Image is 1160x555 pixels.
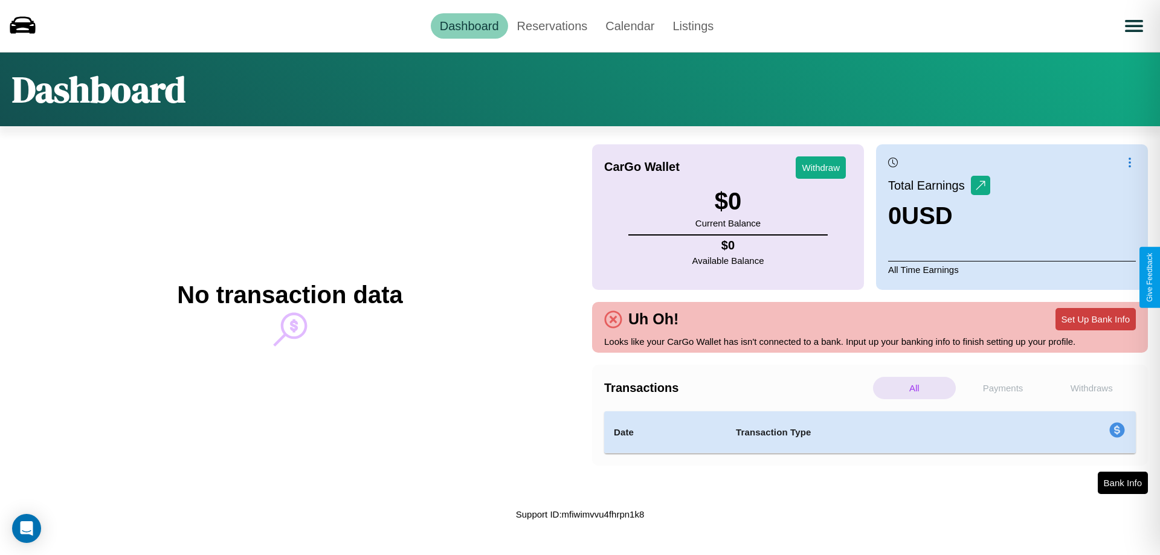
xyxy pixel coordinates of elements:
[12,514,41,543] div: Open Intercom Messenger
[1050,377,1133,399] p: Withdraws
[692,252,764,269] p: Available Balance
[614,425,717,440] h4: Date
[663,13,723,39] a: Listings
[736,425,1010,440] h4: Transaction Type
[596,13,663,39] a: Calendar
[622,310,685,328] h4: Uh Oh!
[873,377,956,399] p: All
[177,281,402,309] h2: No transaction data
[695,188,761,215] h3: $ 0
[888,261,1136,278] p: All Time Earnings
[692,239,764,252] h4: $ 0
[516,506,645,522] p: Support ID: mfiwimvvu4fhrpn1k8
[962,377,1045,399] p: Payments
[1098,472,1148,494] button: Bank Info
[431,13,508,39] a: Dashboard
[1055,308,1136,330] button: Set Up Bank Info
[888,202,990,229] h3: 0 USD
[1117,9,1151,43] button: Open menu
[604,381,870,395] h4: Transactions
[604,333,1136,350] p: Looks like your CarGo Wallet has isn't connected to a bank. Input up your banking info to finish ...
[796,156,846,179] button: Withdraw
[604,411,1136,454] table: simple table
[695,215,761,231] p: Current Balance
[888,175,971,196] p: Total Earnings
[508,13,597,39] a: Reservations
[1145,253,1154,302] div: Give Feedback
[604,160,680,174] h4: CarGo Wallet
[12,65,185,114] h1: Dashboard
